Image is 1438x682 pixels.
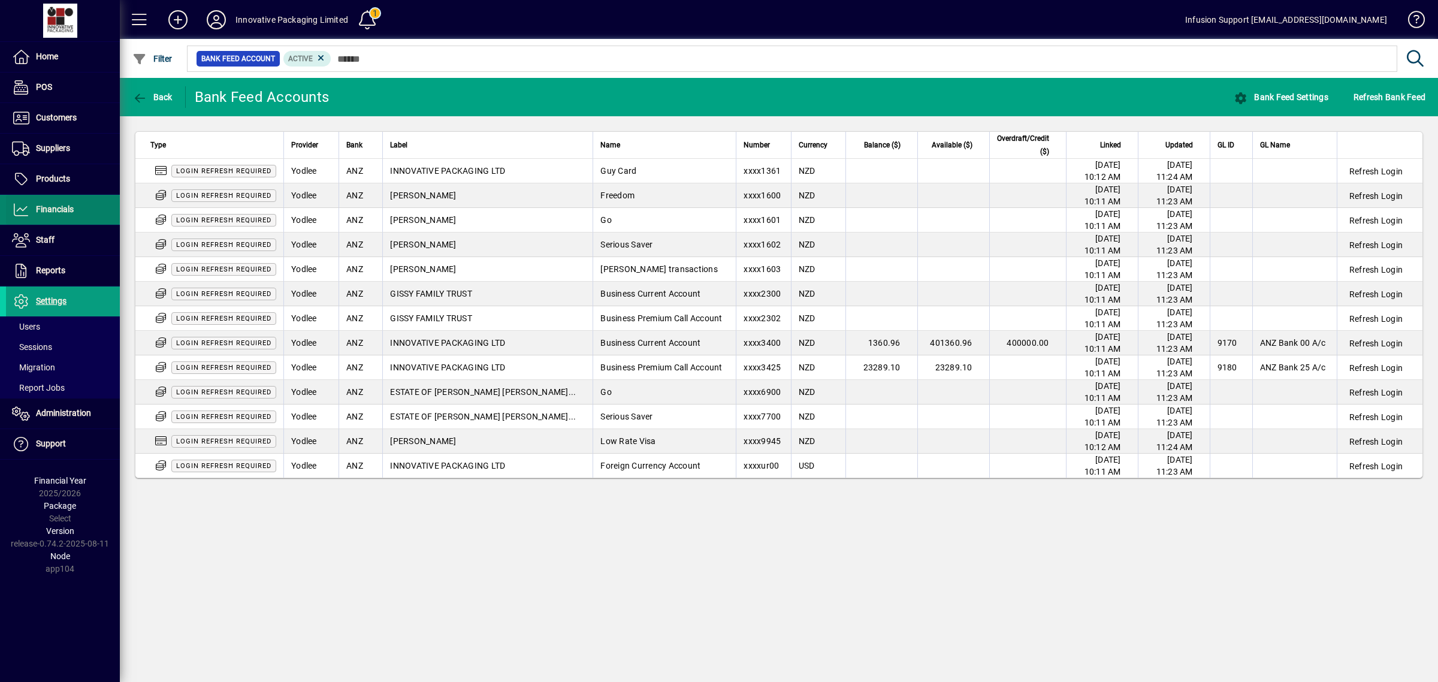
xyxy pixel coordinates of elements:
[1066,183,1138,208] td: [DATE] 10:11 AM
[176,339,271,347] span: Login refresh required
[171,387,276,396] app-status-label: Multi-factor authentication (MFA) refresh required
[390,240,456,249] span: [PERSON_NAME]
[1345,455,1407,477] button: Refresh Login
[6,399,120,428] a: Administration
[1066,405,1138,429] td: [DATE] 10:11 AM
[744,363,781,372] span: xxxx3425
[346,166,363,176] span: ANZ
[176,192,271,200] span: Login refresh required
[283,51,331,67] mat-chip: Activation Status: Active
[1260,138,1330,152] div: GL Name
[600,313,722,323] span: Business Premium Call Account
[129,86,176,108] button: Back
[171,239,276,249] app-status-label: Multi-factor authentication (MFA) refresh required
[799,138,827,152] span: Currency
[799,363,815,372] span: NZD
[917,331,989,355] td: 401360.96
[390,191,456,200] span: [PERSON_NAME]
[36,82,52,92] span: POS
[744,436,781,446] span: xxxx9945
[1345,283,1407,305] button: Refresh Login
[171,190,276,200] app-status-label: Multi-factor authentication (MFA) refresh required
[1066,257,1138,282] td: [DATE] 10:11 AM
[1349,387,1403,399] span: Refresh Login
[291,240,317,249] span: Yodlee
[197,9,235,31] button: Profile
[1138,405,1210,429] td: [DATE] 11:23 AM
[1138,306,1210,331] td: [DATE] 11:23 AM
[176,315,271,322] span: Login refresh required
[1066,282,1138,306] td: [DATE] 10:11 AM
[176,462,271,470] span: Login refresh required
[291,338,317,348] span: Yodlee
[845,331,917,355] td: 1360.96
[1345,161,1407,182] button: Refresh Login
[171,264,276,273] app-status-label: Multi-factor authentication (MFA) refresh required
[6,73,120,102] a: POS
[390,138,585,152] div: Label
[346,313,363,323] span: ANZ
[291,138,318,152] span: Provider
[799,138,838,152] div: Currency
[1345,259,1407,280] button: Refresh Login
[1138,355,1210,380] td: [DATE] 11:23 AM
[390,289,472,298] span: GISSY FAMILY TRUST
[176,290,271,298] span: Login refresh required
[1218,363,1237,372] span: 9180
[291,461,317,470] span: Yodlee
[1345,234,1407,256] button: Refresh Login
[1066,306,1138,331] td: [DATE] 10:11 AM
[1138,183,1210,208] td: [DATE] 11:23 AM
[744,313,781,323] span: xxxx2302
[799,264,815,274] span: NZD
[346,264,363,274] span: ANZ
[864,138,901,152] span: Balance ($)
[176,167,271,175] span: Login refresh required
[799,338,815,348] span: NZD
[1351,86,1428,108] button: Refresh Bank Feed
[346,412,363,421] span: ANZ
[1349,460,1403,472] span: Refresh Login
[1349,264,1403,276] span: Refresh Login
[6,103,120,133] a: Customers
[1100,138,1121,152] span: Linked
[291,363,317,372] span: Yodlee
[744,461,779,470] span: xxxxur00
[176,241,271,249] span: Login refresh required
[44,501,76,511] span: Package
[291,412,317,421] span: Yodlee
[799,191,815,200] span: NZD
[6,42,120,72] a: Home
[1185,10,1387,29] div: Infusion Support [EMAIL_ADDRESS][DOMAIN_NAME]
[1399,2,1423,41] a: Knowledge Base
[600,138,620,152] span: Name
[235,10,348,29] div: Innovative Packaging Limited
[1345,210,1407,231] button: Refresh Login
[171,460,276,470] app-status-label: Multi-factor authentication (MFA) refresh required
[1218,138,1234,152] span: GL ID
[1074,138,1132,152] div: Linked
[291,166,317,176] span: Yodlee
[6,134,120,164] a: Suppliers
[600,215,612,225] span: Go
[600,412,652,421] span: Serious Saver
[1138,208,1210,233] td: [DATE] 11:23 AM
[799,215,815,225] span: NZD
[6,378,120,398] a: Report Jobs
[171,313,276,322] app-status-label: Multi-factor authentication (MFA) refresh required
[36,174,70,183] span: Products
[799,289,815,298] span: NZD
[600,191,635,200] span: Freedom
[36,439,66,448] span: Support
[6,195,120,225] a: Financials
[799,313,815,323] span: NZD
[600,240,652,249] span: Serious Saver
[34,476,86,485] span: Financial Year
[390,412,576,421] span: ESTATE OF [PERSON_NAME] [PERSON_NAME]...
[1349,337,1403,349] span: Refresh Login
[36,235,55,245] span: Staff
[932,138,972,152] span: Available ($)
[1345,185,1407,207] button: Refresh Login
[390,215,456,225] span: [PERSON_NAME]
[600,461,700,470] span: Foreign Currency Account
